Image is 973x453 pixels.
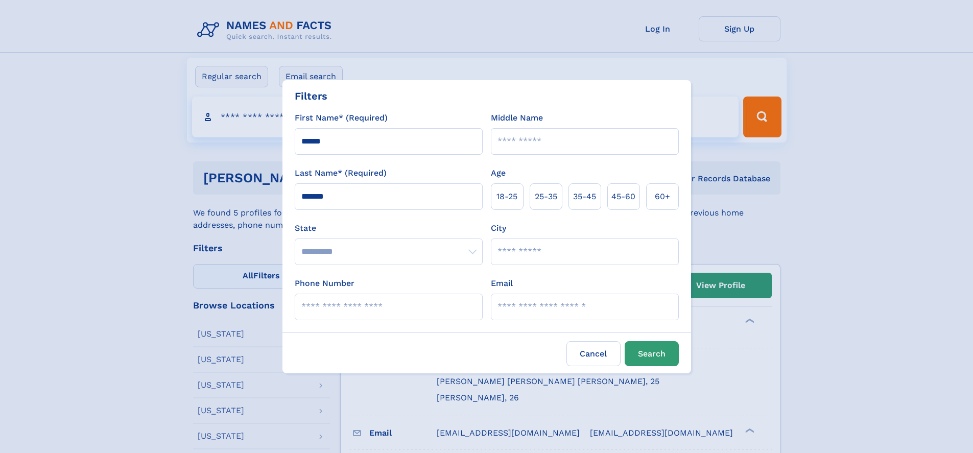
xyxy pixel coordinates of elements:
[491,277,513,290] label: Email
[295,112,388,124] label: First Name* (Required)
[491,112,543,124] label: Middle Name
[625,341,679,366] button: Search
[655,190,670,203] span: 60+
[566,341,621,366] label: Cancel
[491,222,506,234] label: City
[496,190,517,203] span: 18‑25
[535,190,557,203] span: 25‑35
[295,222,483,234] label: State
[295,88,327,104] div: Filters
[611,190,635,203] span: 45‑60
[295,277,354,290] label: Phone Number
[573,190,596,203] span: 35‑45
[295,167,387,179] label: Last Name* (Required)
[491,167,506,179] label: Age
